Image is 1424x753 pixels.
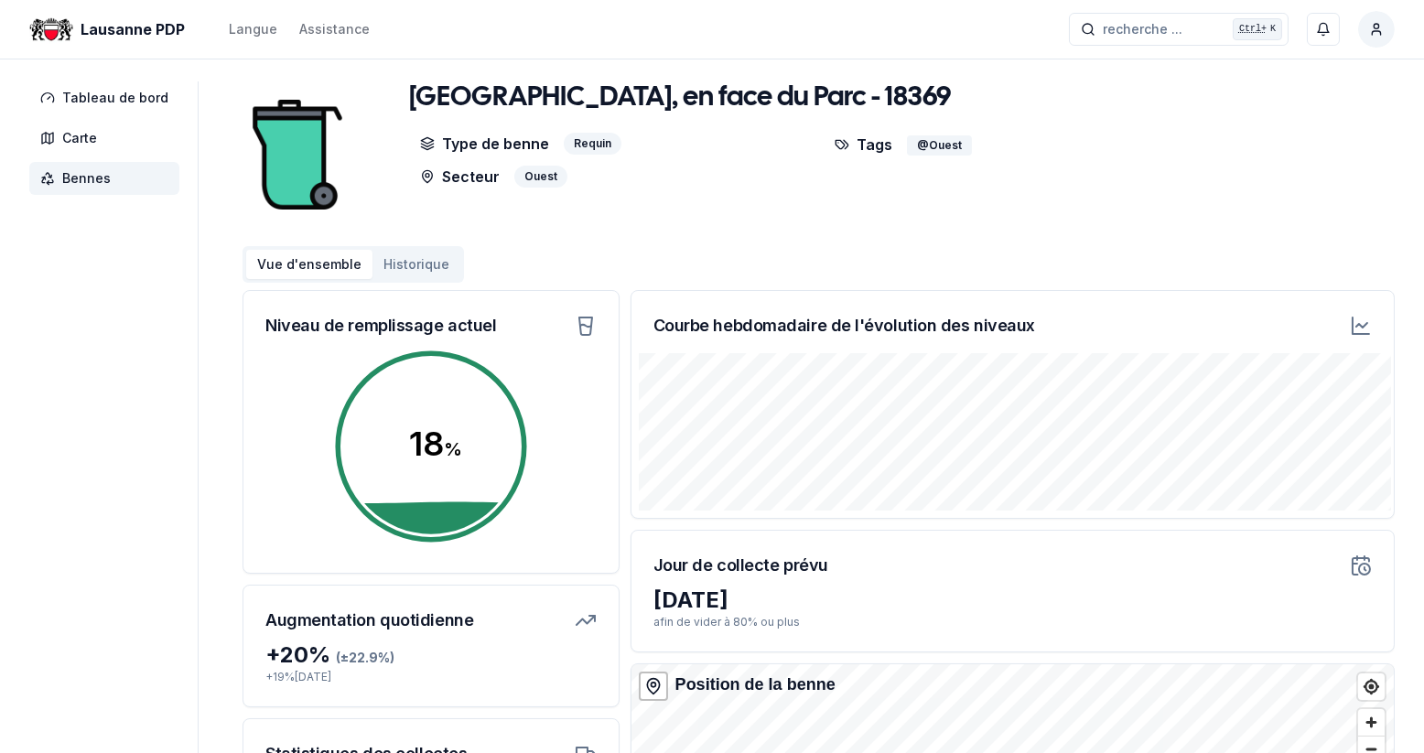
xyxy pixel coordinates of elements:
p: Tags [835,133,892,156]
div: Ouest [514,166,567,188]
p: + 19 % [DATE] [265,670,597,684]
button: recherche ...Ctrl+K [1069,13,1289,46]
button: Find my location [1358,673,1385,700]
div: Langue [229,20,277,38]
button: Vue d'ensemble [246,250,372,279]
button: Langue [229,18,277,40]
a: Tableau de bord [29,81,187,114]
a: Carte [29,122,187,155]
a: Lausanne PDP [29,18,192,40]
p: Type de benne [420,133,549,155]
img: bin Image [243,81,352,228]
a: Bennes [29,162,187,195]
span: Tableau de bord [62,89,168,107]
div: @Ouest [907,135,972,156]
button: Zoom in [1358,709,1385,736]
img: Lausanne PDP Logo [29,7,73,51]
span: (± 22.9 %) [336,650,394,665]
div: + 20 % [265,640,597,670]
a: Assistance [299,18,370,40]
h3: Courbe hebdomadaire de l'évolution des niveaux [653,313,1035,339]
h1: [GEOGRAPHIC_DATA], en face du Parc - 18369 [409,81,951,114]
p: afin de vider à 80% ou plus [653,615,1372,629]
h3: Niveau de remplissage actuel [265,313,496,339]
h3: Jour de collecte prévu [653,553,828,578]
button: Historique [372,250,460,279]
span: Carte [62,129,97,147]
p: Secteur [420,166,500,188]
h3: Augmentation quotidienne [265,608,473,633]
div: [DATE] [653,586,1372,615]
div: Position de la benne [675,672,836,697]
span: recherche ... [1103,20,1182,38]
span: Bennes [62,169,111,188]
div: Requin [564,133,621,155]
span: Lausanne PDP [81,18,185,40]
